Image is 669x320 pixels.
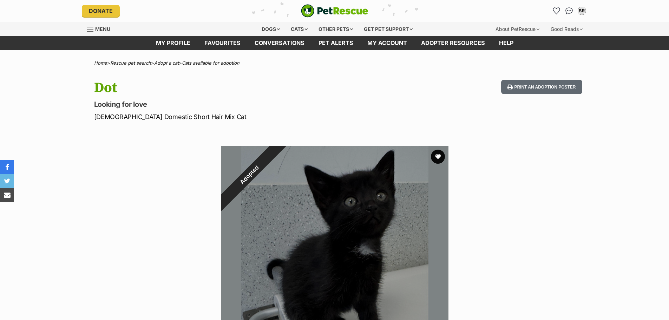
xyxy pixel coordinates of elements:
div: Get pet support [359,22,418,36]
a: Rescue pet search [110,60,151,66]
a: PetRescue [301,4,368,18]
span: Menu [95,26,110,32]
div: Good Reads [546,22,588,36]
a: Favourites [551,5,562,17]
a: Favourites [197,36,248,50]
a: My account [360,36,414,50]
a: Donate [82,5,120,17]
a: Conversations [564,5,575,17]
img: logo-cat-932fe2b9b8326f06289b0f2fb663e598f794de774fb13d1741a6617ecf9a85b4.svg [301,4,368,18]
div: Cats [286,22,313,36]
div: Adopted [205,130,294,219]
a: Home [94,60,107,66]
a: Pet alerts [311,36,360,50]
a: Help [492,36,520,50]
a: Adopt a cat [154,60,179,66]
div: Other pets [314,22,358,36]
a: Adopter resources [414,36,492,50]
ul: Account quick links [551,5,588,17]
img: chat-41dd97257d64d25036548639549fe6c8038ab92f7586957e7f3b1b290dea8141.svg [565,7,573,14]
a: Cats available for adoption [182,60,240,66]
div: About PetRescue [491,22,544,36]
h1: Dot [94,80,391,96]
button: My account [576,5,588,17]
a: Menu [87,22,115,35]
p: [DEMOGRAPHIC_DATA] Domestic Short Hair Mix Cat [94,112,391,122]
button: Print an adoption poster [501,80,582,94]
p: Looking for love [94,99,391,109]
div: > > > [77,60,593,66]
div: Dogs [257,22,285,36]
button: favourite [431,150,445,164]
a: My profile [149,36,197,50]
a: conversations [248,36,311,50]
div: BR [578,7,585,14]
